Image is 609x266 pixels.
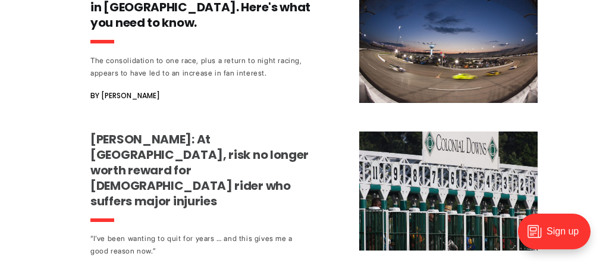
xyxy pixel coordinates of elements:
iframe: portal-trigger [508,208,609,266]
div: “I’ve been wanting to quit for years … and this gives me a good reason now.” [90,232,312,257]
span: By [PERSON_NAME] [90,89,160,103]
div: The consolidation to one race, plus a return to night racing, appears to have led to an increase ... [90,54,312,79]
img: Jerry Lindquist: At Colonial Downs, risk no longer worth reward for 31-year-old rider who suffers... [359,132,538,251]
h3: [PERSON_NAME]: At [GEOGRAPHIC_DATA], risk no longer worth reward for [DEMOGRAPHIC_DATA] rider who... [90,132,312,209]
